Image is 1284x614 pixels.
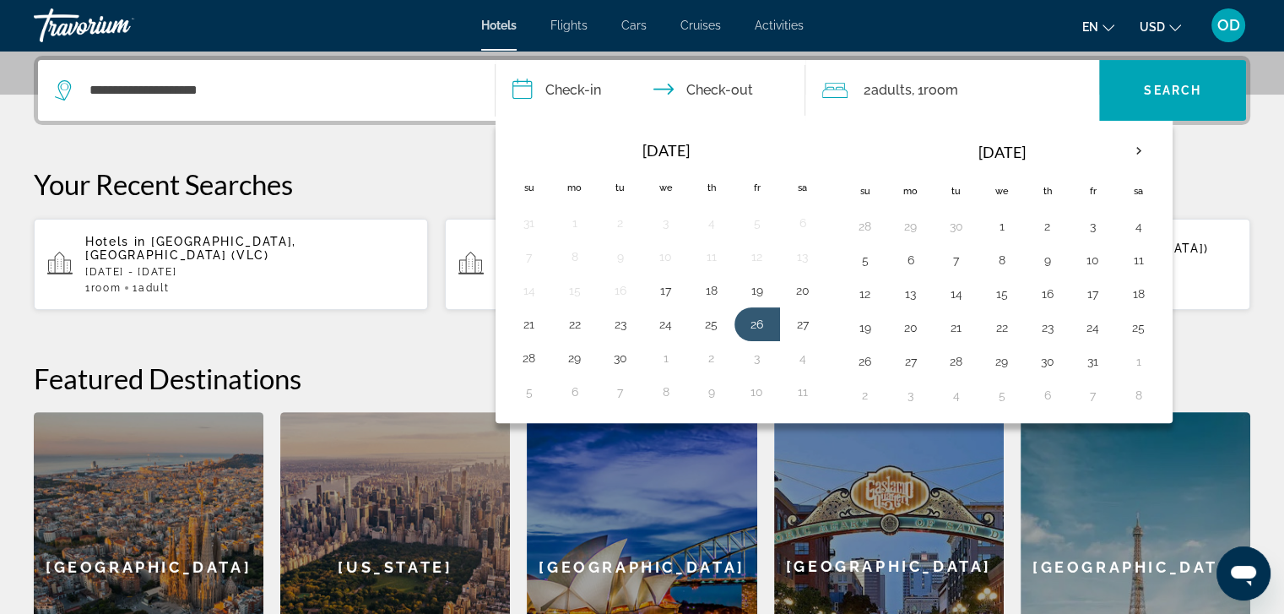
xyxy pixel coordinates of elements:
button: Day 19 [744,279,771,302]
button: Day 7 [1080,383,1107,407]
button: Day 29 [561,346,588,370]
button: Day 11 [698,245,725,269]
span: 1 [85,282,121,294]
button: Day 18 [698,279,725,302]
button: Day 8 [561,245,588,269]
button: Day 31 [516,211,543,235]
span: OD [1217,17,1240,34]
button: Day 13 [897,282,924,306]
button: Day 17 [1080,282,1107,306]
a: Flights [550,19,588,32]
button: Day 26 [744,312,771,336]
button: Day 31 [1080,350,1107,373]
p: Your Recent Searches [34,167,1250,201]
button: Day 12 [744,245,771,269]
button: Travelers: 2 adults, 0 children [805,60,1099,121]
button: Day 1 [1125,350,1152,373]
button: Day 20 [897,316,924,340]
button: Day 4 [698,211,725,235]
button: Day 3 [653,211,680,235]
button: Day 16 [607,279,634,302]
button: Day 1 [653,346,680,370]
button: Day 1 [989,215,1016,238]
button: Day 18 [1125,282,1152,306]
button: Day 3 [744,346,771,370]
button: Day 6 [789,211,816,235]
button: Day 6 [1034,383,1061,407]
span: 2 [863,79,911,102]
button: Day 7 [516,245,543,269]
button: Day 4 [943,383,970,407]
span: Cars [621,19,647,32]
button: Day 1 [561,211,588,235]
span: USD [1140,20,1165,34]
button: Day 7 [943,248,970,272]
button: Day 11 [1125,248,1152,272]
button: Day 28 [516,346,543,370]
button: Day 8 [653,380,680,404]
button: Day 17 [653,279,680,302]
button: Day 30 [943,215,970,238]
button: Day 28 [852,215,879,238]
button: Day 26 [852,350,879,373]
p: [DATE] - [DATE] [85,266,414,278]
button: Hotels in [GEOGRAPHIC_DATA], [GEOGRAPHIC_DATA] (VLC)[DATE] - [DATE]1Room1Adult [34,218,428,311]
button: Day 28 [943,350,970,373]
button: User Menu [1206,8,1250,43]
button: Day 5 [744,211,771,235]
th: [DATE] [552,132,780,169]
button: Day 2 [1034,215,1061,238]
span: Adults [870,82,911,98]
button: Day 4 [1125,215,1152,238]
button: Day 10 [653,245,680,269]
button: Day 30 [607,346,634,370]
button: Day 12 [852,282,879,306]
button: Day 3 [897,383,924,407]
button: Day 30 [1034,350,1061,373]
a: Cruises [680,19,721,32]
button: Day 21 [943,316,970,340]
button: Change currency [1140,14,1181,39]
button: Search [1099,60,1246,121]
button: Day 2 [852,383,879,407]
button: Next month [1116,132,1162,171]
button: Day 16 [1034,282,1061,306]
iframe: Кнопка для запуску вікна повідомлень [1216,546,1270,600]
button: Day 27 [897,350,924,373]
button: Day 25 [698,312,725,336]
button: Hotels in [GEOGRAPHIC_DATA], [GEOGRAPHIC_DATA], [GEOGRAPHIC_DATA] (MLE)[DATE][PERSON_NAME][DATE]1... [445,218,839,311]
h2: Featured Destinations [34,361,1250,395]
button: Day 2 [698,346,725,370]
button: Day 5 [852,248,879,272]
button: Day 20 [789,279,816,302]
button: Day 23 [1034,316,1061,340]
div: Search widget [38,60,1246,121]
button: Day 24 [1080,316,1107,340]
button: Day 22 [561,312,588,336]
a: Hotels [481,19,517,32]
a: Activities [755,19,804,32]
button: Day 7 [607,380,634,404]
button: Day 29 [989,350,1016,373]
span: , 1 [911,79,957,102]
button: Day 9 [607,245,634,269]
span: 1 [133,282,169,294]
button: Day 4 [789,346,816,370]
span: Hotels in [85,235,146,248]
button: Day 11 [789,380,816,404]
span: Room [91,282,122,294]
th: [DATE] [888,132,1116,172]
button: Day 13 [789,245,816,269]
button: Day 8 [1125,383,1152,407]
button: Change language [1082,14,1114,39]
button: Day 25 [1125,316,1152,340]
button: Day 6 [561,380,588,404]
button: Day 5 [516,380,543,404]
button: Day 9 [698,380,725,404]
button: Day 5 [989,383,1016,407]
button: Day 24 [653,312,680,336]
